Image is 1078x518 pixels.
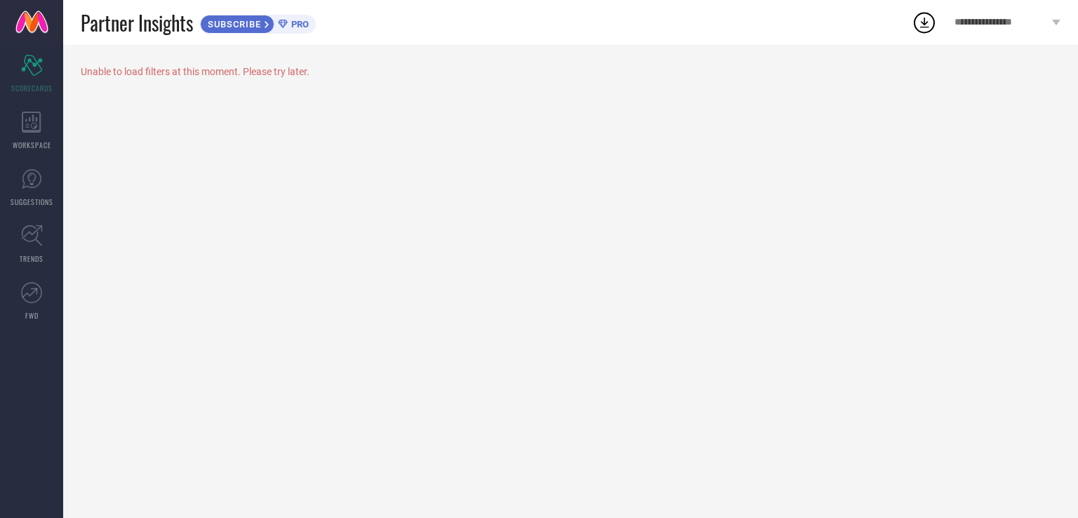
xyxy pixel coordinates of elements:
[912,10,937,35] div: Open download list
[25,310,39,321] span: FWD
[11,197,53,207] span: SUGGESTIONS
[200,11,316,34] a: SUBSCRIBEPRO
[288,19,309,29] span: PRO
[20,253,44,264] span: TRENDS
[81,8,193,37] span: Partner Insights
[201,19,265,29] span: SUBSCRIBE
[81,66,1060,77] div: Unable to load filters at this moment. Please try later.
[11,83,53,93] span: SCORECARDS
[13,140,51,150] span: WORKSPACE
